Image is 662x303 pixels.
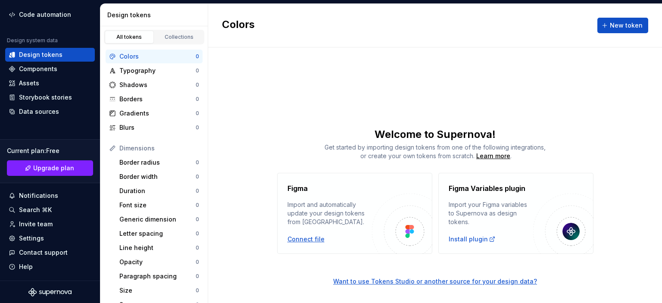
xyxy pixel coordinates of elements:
[19,206,52,214] div: Search ⌘K
[196,96,199,103] div: 0
[208,128,662,141] div: Welcome to Supernova!
[119,187,196,195] div: Duration
[19,65,57,73] div: Components
[7,147,93,155] div: Current plan : Free
[116,284,203,297] a: Size0
[28,288,72,297] svg: Supernova Logo
[5,260,95,274] button: Help
[119,258,196,266] div: Opacity
[325,144,546,159] span: Get started by importing design tokens from one of the following integrations, or create your own...
[610,21,643,30] span: New token
[19,234,44,243] div: Settings
[119,158,196,167] div: Border radius
[119,66,196,75] div: Typography
[119,109,196,118] div: Gradients
[5,189,95,203] button: Notifications
[119,95,196,103] div: Borders
[597,18,648,33] button: New token
[106,121,203,134] a: Blurs0
[108,34,151,41] div: All tokens
[7,37,58,44] div: Design system data
[196,159,199,166] div: 0
[158,34,201,41] div: Collections
[116,269,203,283] a: Paragraph spacing0
[449,200,533,226] div: Import your Figma variables to Supernova as design tokens.
[106,64,203,78] a: Typography0
[106,92,203,106] a: Borders0
[5,203,95,217] button: Search ⌘K
[287,183,308,194] h4: Figma
[196,110,199,117] div: 0
[196,216,199,223] div: 0
[333,277,537,286] button: Want to use Tokens Studio or another source for your design data?
[196,244,199,251] div: 0
[196,81,199,88] div: 0
[5,62,95,76] a: Components
[5,76,95,90] a: Assets
[19,262,33,271] div: Help
[116,255,203,269] a: Opacity0
[119,229,196,238] div: Letter spacing
[19,107,59,116] div: Data sources
[196,187,199,194] div: 0
[19,93,72,102] div: Storybook stories
[116,170,203,184] a: Border width0
[119,244,196,252] div: Line height
[106,78,203,92] a: Shadows0
[116,212,203,226] a: Generic dimension0
[196,124,199,131] div: 0
[107,11,204,19] div: Design tokens
[119,144,199,153] div: Dimensions
[5,91,95,104] a: Storybook stories
[7,160,93,176] a: Upgrade plan
[196,287,199,294] div: 0
[196,53,199,60] div: 0
[5,8,95,22] a: Code automation
[5,48,95,62] a: Design tokens
[116,156,203,169] a: Border radius0
[196,202,199,209] div: 0
[476,152,510,160] a: Learn more
[119,123,196,132] div: Blurs
[116,241,203,255] a: Line height0
[19,191,58,200] div: Notifications
[33,164,74,172] span: Upgrade plan
[19,50,62,59] div: Design tokens
[287,200,372,226] div: Import and automatically update your design tokens from [GEOGRAPHIC_DATA].
[19,248,68,257] div: Contact support
[449,235,496,244] a: Install plugin
[116,184,203,198] a: Duration0
[119,272,196,281] div: Paragraph spacing
[119,81,196,89] div: Shadows
[106,50,203,63] a: Colors0
[119,201,196,209] div: Font size
[119,215,196,224] div: Generic dimension
[5,105,95,119] a: Data sources
[208,254,662,286] a: Want to use Tokens Studio or another source for your design data?
[116,227,203,241] a: Letter spacing0
[19,220,53,228] div: Invite team
[19,10,71,19] div: Code automation
[196,173,199,180] div: 0
[196,67,199,74] div: 0
[196,230,199,237] div: 0
[5,231,95,245] a: Settings
[196,273,199,280] div: 0
[106,106,203,120] a: Gradients0
[222,18,255,33] h2: Colors
[119,286,196,295] div: Size
[5,246,95,259] button: Contact support
[287,235,325,244] button: Connect file
[196,259,199,266] div: 0
[5,217,95,231] a: Invite team
[116,198,203,212] a: Font size0
[449,183,525,194] h4: Figma Variables plugin
[19,79,39,87] div: Assets
[119,172,196,181] div: Border width
[119,52,196,61] div: Colors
